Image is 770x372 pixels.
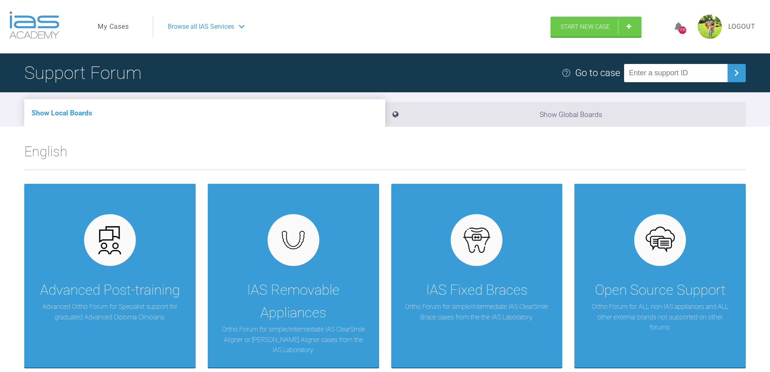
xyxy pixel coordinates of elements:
span: Browse all IAS Services [168,21,234,32]
a: IAS Removable AppliancesOrtho Forum for simple/intermediate IAS ClearSmile Aligner or [PERSON_NAM... [208,184,379,368]
span: Start New Case [561,23,610,30]
p: Ortho Forum for simple/intermediate IAS ClearSmile Brace cases from the the IAS Laboratory. [403,302,551,322]
a: Open Source SupportOrtho Forum for ALL non-IAS appliances and ALL other external brands not suppo... [574,184,746,368]
a: Start New Case [551,17,641,37]
img: removables.927eaa4e.svg [278,228,309,252]
p: Advanced Ortho Forum for Specialist support for graduated Advanced Diploma Clinicians. [36,302,184,322]
li: Show Global Boards [385,102,746,127]
h1: Support Forum [24,59,141,87]
div: Open Source Support [595,279,726,302]
img: opensource.6e495855.svg [645,225,676,256]
img: fixed.9f4e6236.svg [461,225,492,256]
img: profile.png [698,15,722,39]
p: Ortho Forum for simple/intermediate IAS ClearSmile Aligner or [PERSON_NAME] Aligner cases from th... [220,324,367,355]
div: IAS Removable Appliances [220,279,367,324]
input: Enter a support ID [624,64,728,82]
a: Logout [728,21,755,32]
p: Ortho Forum for ALL non-IAS appliances and ALL other external brands not supported on other forums. [586,302,734,333]
div: 908 [679,26,686,34]
div: IAS Fixed Braces [426,279,527,302]
img: advanced.73cea251.svg [94,225,125,256]
a: Advanced Post-trainingAdvanced Ortho Forum for Specialist support for graduated Advanced Diploma ... [24,184,196,368]
a: My Cases [98,21,129,32]
div: Advanced Post-training [40,279,180,302]
div: Go to case [575,65,620,81]
img: help.e70b9f3d.svg [561,68,571,78]
li: Show Local Boards [24,99,385,127]
img: chevronRight.28bd32b0.svg [730,66,743,79]
h2: English [24,140,746,170]
a: IAS Fixed BracesOrtho Forum for simple/intermediate IAS ClearSmile Brace cases from the the IAS L... [391,184,563,368]
img: logo-light.3e3ef733.png [9,11,59,39]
